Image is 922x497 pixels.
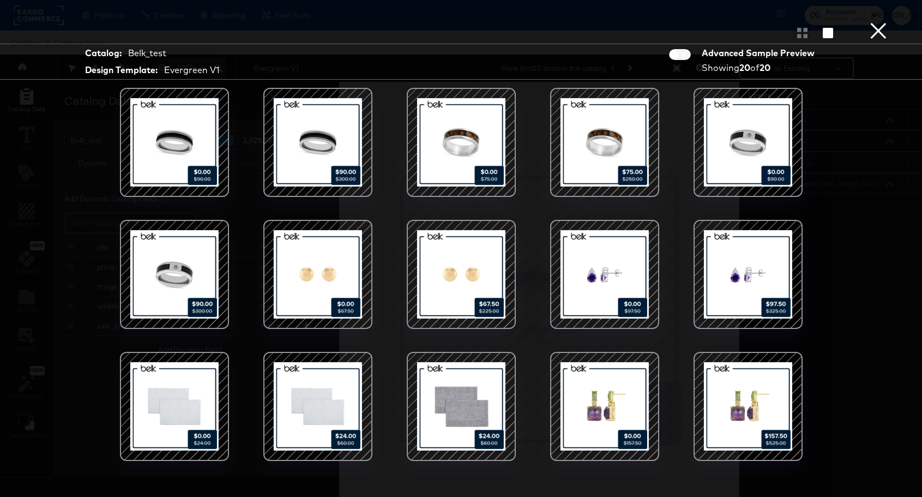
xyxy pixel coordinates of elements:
[739,62,750,73] strong: 20
[128,47,166,59] div: Belk_test
[760,62,770,73] strong: 20
[164,64,220,76] div: Evergreen V1
[702,62,818,74] div: Showing of
[85,47,122,59] strong: Catalog:
[702,47,818,59] div: Advanced Sample Preview
[85,64,158,76] strong: Design Template:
